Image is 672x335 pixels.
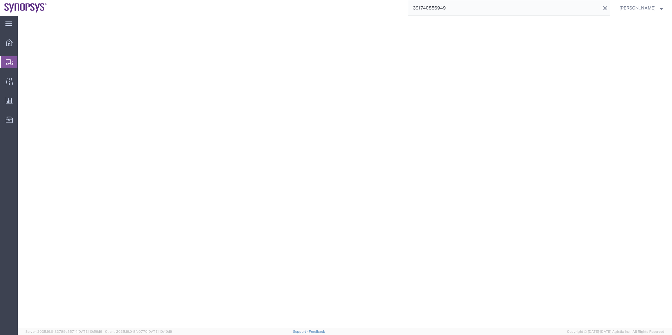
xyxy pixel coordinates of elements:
[567,329,664,334] span: Copyright © [DATE]-[DATE] Agistix Inc., All Rights Reserved
[408,0,600,15] input: Search for shipment number, reference number
[18,16,672,328] iframe: FS Legacy Container
[293,330,309,333] a: Support
[309,330,325,333] a: Feedback
[105,330,172,333] span: Client: 2025.16.0-8fc0770
[147,330,172,333] span: [DATE] 10:40:19
[4,3,47,13] img: logo
[78,330,102,333] span: [DATE] 10:56:16
[619,4,656,11] span: Kaelen O'Connor
[25,330,102,333] span: Server: 2025.16.0-82789e55714
[619,4,663,12] button: [PERSON_NAME]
